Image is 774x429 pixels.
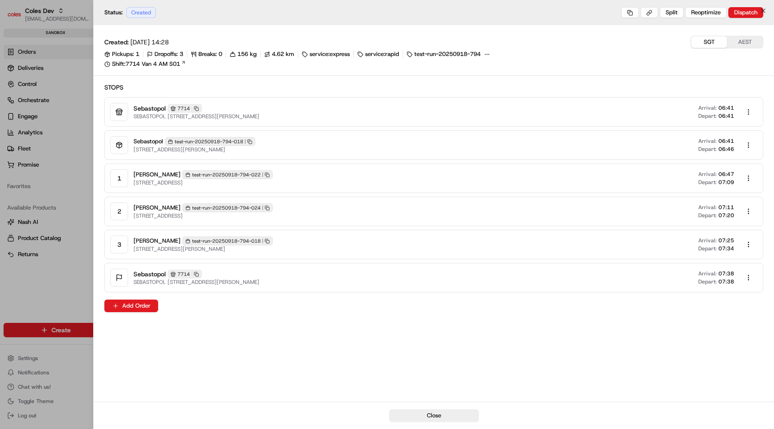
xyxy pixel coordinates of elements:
span: 06:41 [718,104,734,112]
span: Arrival: [698,270,717,277]
span: 4.62 km [272,50,294,58]
span: Arrival: [698,204,717,211]
span: Depart: [698,112,717,120]
span: Depart: [698,278,717,285]
span: 06:41 [718,137,734,145]
span: SEBASTOPOL [STREET_ADDRESS][PERSON_NAME] [133,279,259,286]
div: test-run-20250918-794-018 [165,137,255,146]
span: [STREET_ADDRESS] [133,212,273,219]
div: 7714 [168,270,202,279]
div: test-run-20250918-794-022 [182,170,273,179]
span: Knowledge Base [18,130,69,139]
span: 07:34 [718,245,734,252]
span: 0 [219,50,222,58]
span: Depart: [698,179,717,186]
input: Got a question? Start typing here... [23,58,161,67]
div: 📗 [9,131,16,138]
span: 07:09 [718,179,734,186]
span: 06:47 [718,171,734,178]
div: Status: [104,7,159,18]
button: Dispatch [728,7,763,18]
a: Powered byPylon [63,151,108,159]
button: SGT [691,36,727,48]
span: [STREET_ADDRESS][PERSON_NAME] [133,146,255,153]
span: API Documentation [85,130,144,139]
button: Add Order [104,300,158,312]
img: 1736555255976-a54dd68f-1ca7-489b-9aae-adbdc363a1c4 [9,86,25,102]
span: 156 kg [237,50,257,58]
button: Reoptimize [685,7,727,18]
span: [STREET_ADDRESS][PERSON_NAME] [133,245,273,253]
span: Dropoffs: [155,50,178,58]
span: Pylon [89,152,108,159]
span: Sebastopol [133,270,166,279]
span: 07:11 [718,204,734,211]
button: Start new chat [152,88,163,99]
button: AEST [727,36,763,48]
div: test-run-20250918-794-024 [182,203,273,212]
a: 📗Knowledge Base [5,126,72,142]
span: Arrival: [698,137,717,145]
button: Split [660,7,684,18]
div: 7714 [168,104,202,113]
span: Sebastopol [133,104,166,113]
span: [PERSON_NAME] [133,204,181,212]
h2: Stops [104,83,763,92]
div: We're available if you need us! [30,94,113,102]
span: Sebastopol [133,137,163,146]
span: 07:38 [718,270,734,277]
div: Start new chat [30,86,147,94]
span: 07:38 [718,278,734,285]
div: test-run-20250918-794-018 [182,236,273,245]
div: 1 [110,169,128,187]
span: 07:25 [718,237,734,244]
span: 3 [180,50,183,58]
span: Arrival: [698,171,717,178]
span: [DATE] 14:28 [130,38,169,47]
span: Breaks: [198,50,217,58]
div: service:express [302,50,350,58]
span: 1 [136,50,139,58]
span: SEBASTOPOL [STREET_ADDRESS][PERSON_NAME] [133,113,259,120]
div: test-run-20250918-794 [407,50,481,58]
div: 2 [110,202,128,220]
span: 06:46 [718,146,734,153]
span: Arrival: [698,237,717,244]
a: 💻API Documentation [72,126,147,142]
span: Arrival: [698,104,717,112]
span: 06:41 [718,112,734,120]
span: Depart: [698,245,717,252]
span: Pickups: [112,50,134,58]
div: 3 [110,236,128,253]
span: [PERSON_NAME] [133,237,181,245]
p: Welcome 👋 [9,36,163,50]
span: Depart: [698,146,717,153]
span: [STREET_ADDRESS] [133,179,273,186]
span: [PERSON_NAME] [133,171,181,179]
span: 07:20 [718,212,734,219]
div: 💻 [76,131,83,138]
div: Created [126,7,156,18]
div: service:rapid [357,50,399,58]
span: Depart: [698,212,717,219]
a: Shift:7714 Van 4 AM S01 [104,60,763,68]
img: Nash [9,9,27,27]
button: Close [389,409,479,422]
span: Created: [104,38,129,47]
